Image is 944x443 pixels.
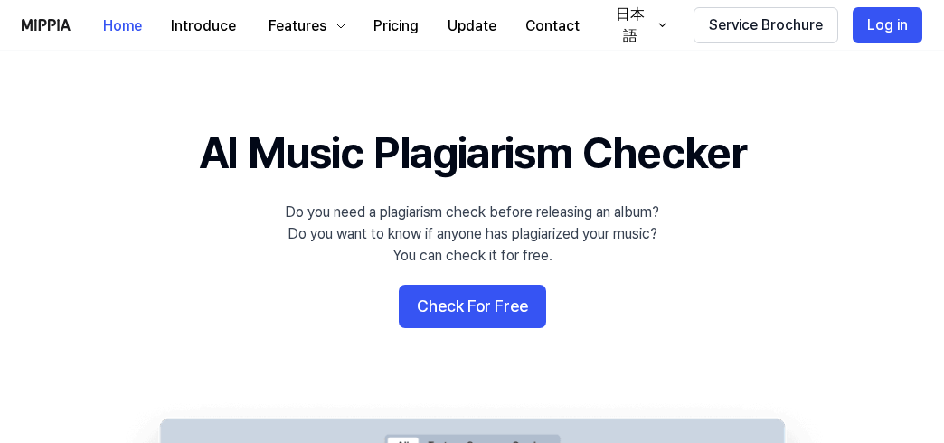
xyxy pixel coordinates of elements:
button: Check For Free [399,285,546,328]
button: Introduce [156,8,250,44]
div: 日本語 [609,4,652,47]
button: Pricing [359,8,433,44]
button: Update [433,8,511,44]
h1: AI Music Plagiarism Checker [199,123,746,184]
button: Contact [511,8,594,44]
button: Log in [853,7,922,43]
img: logo [22,19,71,30]
button: Features [250,8,359,44]
a: Update [433,1,511,51]
a: Home [89,1,156,51]
button: Service Brochure [694,7,838,43]
button: 日本語 [594,7,679,43]
button: Home [89,8,156,44]
div: Features [265,15,330,37]
div: Do you need a plagiarism check before releasing an album? Do you want to know if anyone has plagi... [285,202,659,267]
